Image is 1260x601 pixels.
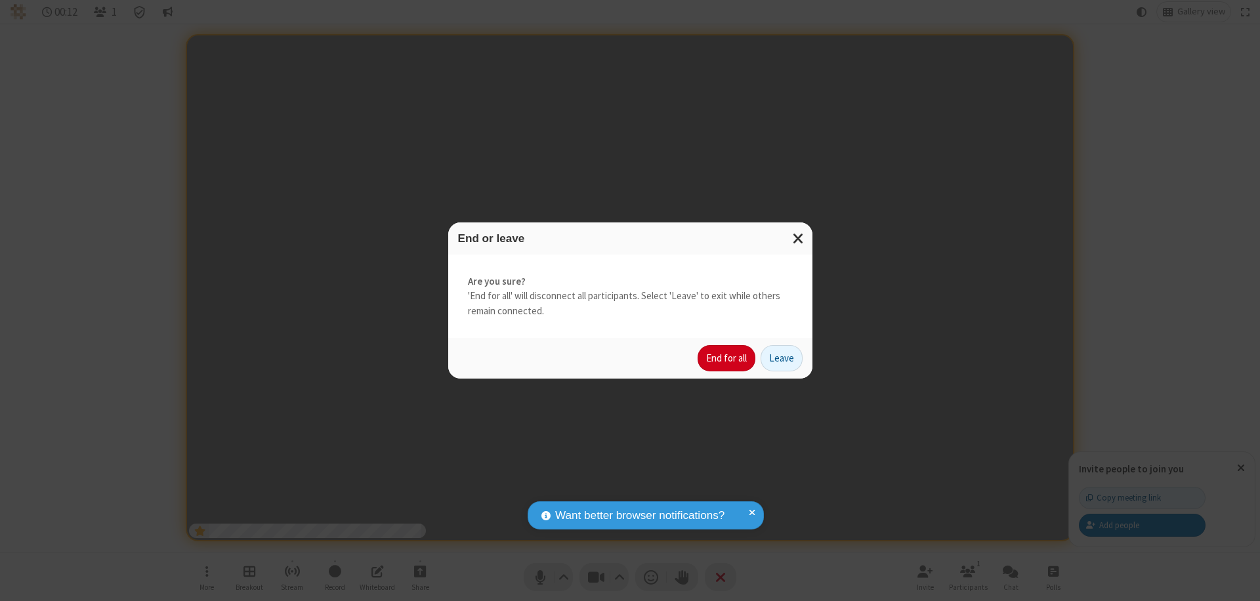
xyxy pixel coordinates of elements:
div: 'End for all' will disconnect all participants. Select 'Leave' to exit while others remain connec... [448,255,812,339]
button: Close modal [785,222,812,255]
h3: End or leave [458,232,803,245]
button: End for all [698,345,755,371]
button: Leave [761,345,803,371]
span: Want better browser notifications? [555,507,724,524]
strong: Are you sure? [468,274,793,289]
